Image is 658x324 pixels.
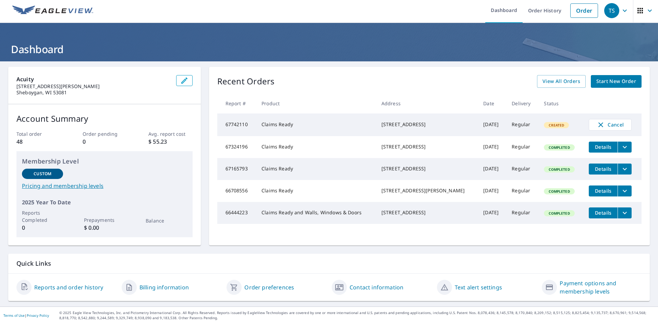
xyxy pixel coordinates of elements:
[618,207,632,218] button: filesDropdownBtn-66444223
[506,93,538,113] th: Delivery
[256,113,376,136] td: Claims Ready
[27,313,49,318] a: Privacy Policy
[593,209,613,216] span: Details
[589,142,618,153] button: detailsBtn-67324196
[381,143,472,150] div: [STREET_ADDRESS]
[560,279,642,296] a: Payment options and membership levels
[570,3,598,18] a: Order
[381,209,472,216] div: [STREET_ADDRESS]
[589,119,632,131] button: Cancel
[545,211,574,216] span: Completed
[16,83,171,89] p: [STREET_ADDRESS][PERSON_NAME]
[83,130,126,137] p: Order pending
[589,185,618,196] button: detailsBtn-66708556
[256,158,376,180] td: Claims Ready
[84,216,125,224] p: Prepayments
[217,180,256,202] td: 66708556
[593,144,613,150] span: Details
[478,93,506,113] th: Date
[506,180,538,202] td: Regular
[381,187,472,194] div: [STREET_ADDRESS][PERSON_NAME]
[478,158,506,180] td: [DATE]
[506,113,538,136] td: Regular
[16,89,171,96] p: Sheboygan, WI 53081
[146,217,187,224] p: Balance
[16,75,171,83] p: Acuity
[350,283,403,291] a: Contact information
[16,130,60,137] p: Total order
[139,283,189,291] a: Billing information
[84,224,125,232] p: $ 0.00
[455,283,502,291] a: Text alert settings
[16,137,60,146] p: 48
[217,158,256,180] td: 67165793
[537,75,586,88] a: View All Orders
[538,93,583,113] th: Status
[59,310,655,321] p: © 2025 Eagle View Technologies, Inc. and Pictometry International Corp. All Rights Reserved. Repo...
[618,142,632,153] button: filesDropdownBtn-67324196
[593,166,613,172] span: Details
[34,171,51,177] p: Custom
[381,121,472,128] div: [STREET_ADDRESS]
[478,180,506,202] td: [DATE]
[381,165,472,172] div: [STREET_ADDRESS]
[256,202,376,224] td: Claims Ready and Walls, Windows & Doors
[506,136,538,158] td: Regular
[545,145,574,150] span: Completed
[22,182,187,190] a: Pricing and membership levels
[83,137,126,146] p: 0
[618,185,632,196] button: filesDropdownBtn-66708556
[478,202,506,224] td: [DATE]
[22,198,187,206] p: 2025 Year To Date
[34,283,103,291] a: Reports and order history
[217,136,256,158] td: 67324196
[545,189,574,194] span: Completed
[543,77,580,86] span: View All Orders
[3,313,49,317] p: |
[16,112,193,125] p: Account Summary
[604,3,619,18] div: TS
[217,75,275,88] p: Recent Orders
[244,283,294,291] a: Order preferences
[589,164,618,175] button: detailsBtn-67165793
[593,188,613,194] span: Details
[256,136,376,158] td: Claims Ready
[3,313,25,318] a: Terms of Use
[376,93,478,113] th: Address
[591,75,642,88] a: Start New Order
[506,158,538,180] td: Regular
[217,202,256,224] td: 66444223
[506,202,538,224] td: Regular
[148,130,192,137] p: Avg. report cost
[478,136,506,158] td: [DATE]
[12,5,93,16] img: EV Logo
[256,93,376,113] th: Product
[148,137,192,146] p: $ 55.23
[596,121,624,129] span: Cancel
[478,113,506,136] td: [DATE]
[22,224,63,232] p: 0
[589,207,618,218] button: detailsBtn-66444223
[8,42,650,56] h1: Dashboard
[217,93,256,113] th: Report #
[545,167,574,172] span: Completed
[16,259,642,268] p: Quick Links
[22,157,187,166] p: Membership Level
[22,209,63,224] p: Reports Completed
[618,164,632,175] button: filesDropdownBtn-67165793
[545,123,568,128] span: Created
[256,180,376,202] td: Claims Ready
[217,113,256,136] td: 67742110
[596,77,636,86] span: Start New Order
